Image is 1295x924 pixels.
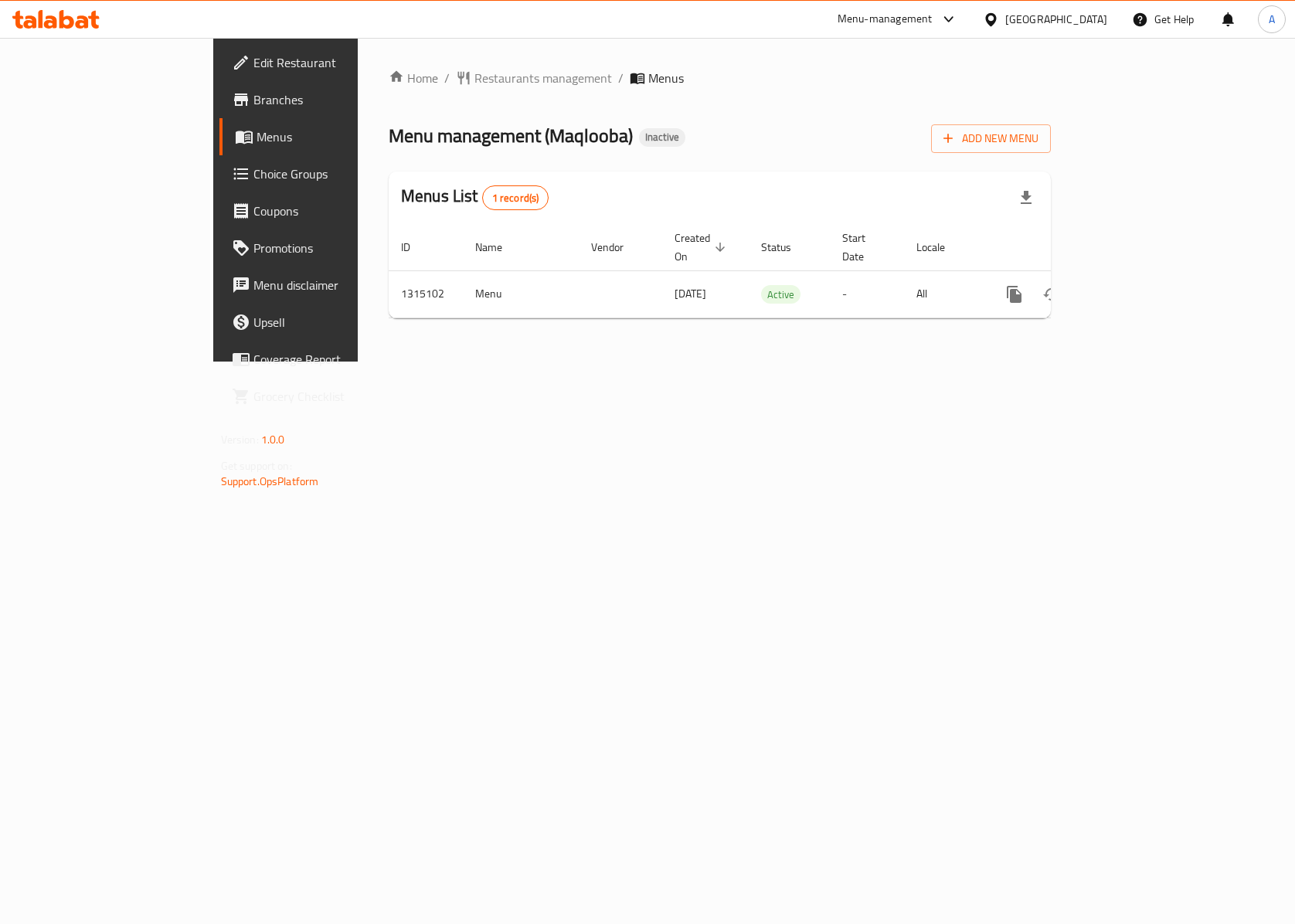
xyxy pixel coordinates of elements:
span: Vendor [591,238,644,256]
a: Edit Restaurant [219,44,430,81]
span: Branches [253,90,417,109]
span: A [1269,11,1275,28]
div: Export file [1008,179,1045,216]
div: Active [761,285,800,304]
span: Add New Menu [943,129,1038,148]
nav: breadcrumb [389,69,1051,87]
span: Active [761,286,800,304]
div: Menu-management [838,10,933,29]
span: 1 record(s) [483,191,549,206]
td: Menu [463,270,579,318]
span: Menu disclaimer [253,276,417,294]
a: Menus [219,118,430,155]
div: [GEOGRAPHIC_DATA] [1005,11,1107,28]
button: Add New Menu [931,124,1051,153]
a: Upsell [219,304,430,341]
span: Start Date [842,229,885,266]
span: Upsell [253,313,417,331]
a: Restaurants management [456,69,612,87]
a: Coupons [219,192,430,229]
span: ID [401,238,430,256]
span: Created On [675,229,730,266]
span: Get support on: [221,456,292,476]
span: Coupons [253,202,417,220]
span: Promotions [253,239,417,257]
td: - [830,270,904,318]
a: Choice Groups [219,155,430,192]
button: more [996,276,1033,313]
span: Inactive [639,131,685,144]
a: Menu disclaimer [219,267,430,304]
li: / [444,69,450,87]
div: Inactive [639,128,685,147]
li: / [618,69,624,87]
span: Locale [916,238,965,256]
button: Change Status [1033,276,1070,313]
span: Menus [257,127,417,146]
h2: Menus List [401,185,549,210]
a: Support.OpsPlatform [221,471,319,491]
span: Status [761,238,811,256]
th: Actions [984,224,1157,271]
a: Grocery Checklist [219,378,430,415]
span: Name [475,238,522,256]
span: Edit Restaurant [253,53,417,72]
a: Coverage Report [219,341,430,378]
span: Restaurants management [474,69,612,87]
span: Menus [648,69,684,87]
span: Coverage Report [253,350,417,369]
span: 1.0.0 [261,430,285,450]
td: All [904,270,984,318]
div: Total records count [482,185,549,210]
a: Promotions [219,229,430,267]
span: Menu management ( Maqlooba ) [389,118,633,153]
span: Version: [221,430,259,450]
span: [DATE] [675,284,706,304]
table: enhanced table [389,224,1157,318]
span: Choice Groups [253,165,417,183]
a: Branches [219,81,430,118]
span: Grocery Checklist [253,387,417,406]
